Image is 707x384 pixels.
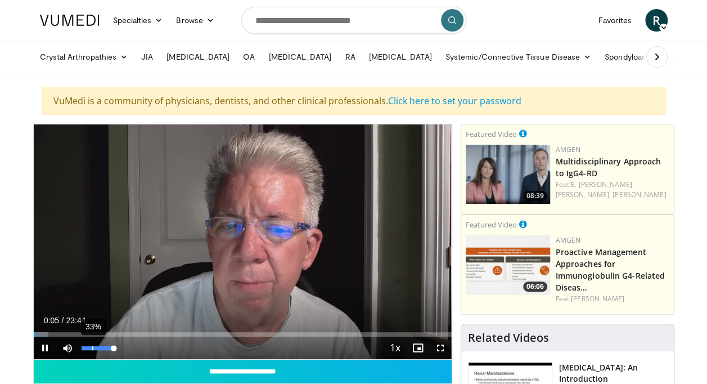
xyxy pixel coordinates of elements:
a: 08:39 [466,145,550,204]
div: Volume Level [82,346,114,350]
span: 08:39 [523,191,547,201]
a: Amgen [556,145,581,154]
a: [PERSON_NAME] [571,294,624,303]
h4: Related Videos [468,331,549,345]
a: Amgen [556,235,581,245]
button: Mute [56,337,79,359]
a: Proactive Management Approaches for Immunoglobulin G4-Related Diseas… [556,247,665,293]
img: b07e8bac-fd62-4609-bac4-e65b7a485b7c.png.150x105_q85_crop-smart_upscale.png [466,235,550,294]
button: Pause [34,337,56,359]
input: Search topics, interventions [241,7,466,34]
video-js: Video Player [34,124,452,360]
div: Progress Bar [34,332,452,337]
button: Enable picture-in-picture mode [407,337,429,359]
div: VuMedi is a community of physicians, dentists, and other clinical professionals. [42,87,666,115]
a: OA [236,46,262,68]
a: Crystal Arthropathies [33,46,135,68]
a: JIA [134,46,160,68]
a: Spondyloarthritis [598,46,683,68]
a: [MEDICAL_DATA] [362,46,439,68]
a: Systemic/Connective Tissue Disease [439,46,598,68]
img: 04ce378e-5681-464e-a54a-15375da35326.png.150x105_q85_crop-smart_upscale.png [466,145,550,204]
button: Fullscreen [429,337,452,359]
a: [PERSON_NAME] [613,190,666,199]
small: Featured Video [466,129,517,139]
button: Playback Rate [384,337,407,359]
div: Feat. [556,180,669,200]
img: VuMedi Logo [40,15,100,26]
a: Specialties [106,9,170,32]
a: [MEDICAL_DATA] [262,46,338,68]
a: RA [338,46,362,68]
a: Browse [169,9,221,32]
a: E. [PERSON_NAME] [PERSON_NAME], [556,180,632,199]
a: 06:06 [466,235,550,294]
small: Featured Video [466,220,517,230]
a: R [645,9,668,32]
span: 06:06 [523,282,547,292]
span: 0:05 [44,316,59,325]
a: Favorites [592,9,638,32]
span: / [62,316,64,325]
a: Multidisciplinary Approach to IgG4-RD [556,156,661,178]
a: [MEDICAL_DATA] [160,46,236,68]
a: Click here to set your password [388,95,521,107]
div: Feat. [556,294,669,304]
span: 23:44 [66,316,85,325]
